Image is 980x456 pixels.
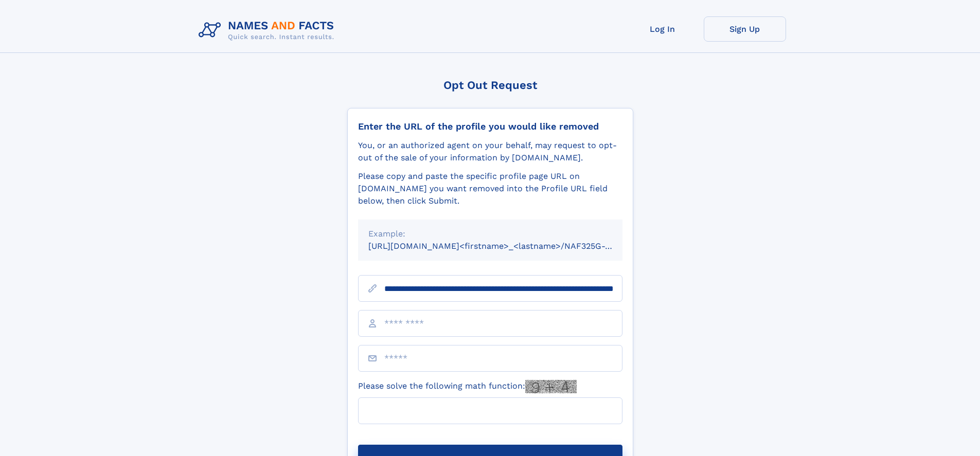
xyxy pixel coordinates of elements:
[621,16,704,42] a: Log In
[347,79,633,92] div: Opt Out Request
[368,228,612,240] div: Example:
[194,16,343,44] img: Logo Names and Facts
[358,121,622,132] div: Enter the URL of the profile you would like removed
[358,170,622,207] div: Please copy and paste the specific profile page URL on [DOMAIN_NAME] you want removed into the Pr...
[368,241,642,251] small: [URL][DOMAIN_NAME]<firstname>_<lastname>/NAF325G-xxxxxxxx
[358,380,577,393] label: Please solve the following math function:
[704,16,786,42] a: Sign Up
[358,139,622,164] div: You, or an authorized agent on your behalf, may request to opt-out of the sale of your informatio...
